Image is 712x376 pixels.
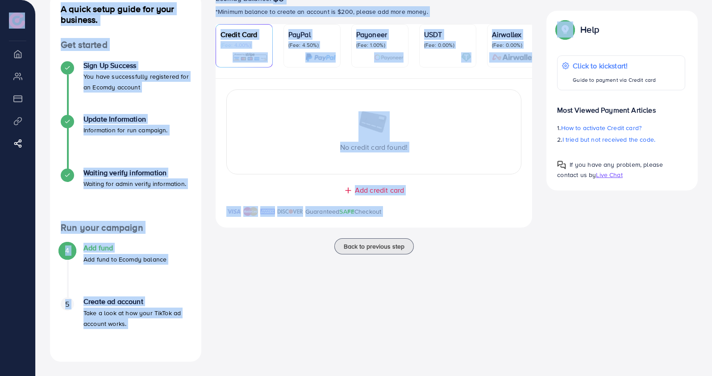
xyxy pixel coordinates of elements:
img: brand [226,206,241,217]
h4: Add fund [83,244,167,252]
img: brand [243,206,258,217]
h4: Create ad account [83,297,191,306]
img: logo [9,13,25,29]
p: Information for run campaign. [83,125,168,135]
p: You have successfully registered for an Ecomdy account [83,71,191,93]
p: (Fee: 0.00%) [492,42,539,49]
span: How to activate Credit card? [561,123,641,132]
p: PayPal [288,29,336,40]
img: Popup guide [557,161,566,169]
p: Guide to payment via Credit card [573,75,656,85]
p: USDT [424,29,471,40]
img: card [461,52,471,63]
img: card [489,52,539,63]
img: card [374,52,404,63]
img: image [358,111,390,135]
span: SAFE [339,207,354,216]
img: brand [260,206,275,217]
span: I tried but not received the code. [562,135,655,144]
p: (Fee: 1.00%) [356,42,404,49]
img: brand [277,206,303,217]
p: Add fund to Ecomdy balance [83,254,167,265]
p: 2. [557,134,685,145]
li: Sign Up Success [50,61,201,115]
img: card [233,52,268,63]
h4: Run your campaign [50,222,201,233]
li: Update Information [50,115,201,169]
p: *Minimum balance to create an account is $200, please add more money. [216,6,533,17]
img: Popup guide [557,21,573,38]
p: (Fee: 4.00%) [221,42,268,49]
span: If you have any problem, please contact us by [557,160,663,179]
li: Create ad account [50,297,201,351]
iframe: Chat [674,336,705,369]
span: 4 [65,245,69,256]
p: No credit card found! [227,142,521,152]
p: Most Viewed Payment Articles [557,97,685,115]
p: 1. [557,123,685,133]
img: card [305,52,336,63]
p: Click to kickstart! [573,60,656,71]
p: Help [580,24,599,35]
h4: A quick setup guide for your business. [50,4,201,25]
p: Waiting for admin verify information. [83,178,186,189]
h4: Waiting verify information [83,169,186,177]
p: Airwallex [492,29,539,40]
span: Add credit card [355,185,404,195]
h4: Sign Up Success [83,61,191,70]
h4: Update Information [83,115,168,123]
li: Add fund [50,244,201,297]
p: Guaranteed Checkout [305,206,382,217]
span: Live Chat [596,170,622,179]
span: 5 [65,299,69,309]
p: Payoneer [356,29,404,40]
span: Back to previous step [344,242,404,251]
p: Credit Card [221,29,268,40]
li: Waiting verify information [50,169,201,222]
p: Take a look at how your TikTok ad account works. [83,308,191,329]
p: (Fee: 4.50%) [288,42,336,49]
button: Back to previous step [334,238,414,254]
p: (Fee: 0.00%) [424,42,471,49]
h4: Get started [50,39,201,51]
